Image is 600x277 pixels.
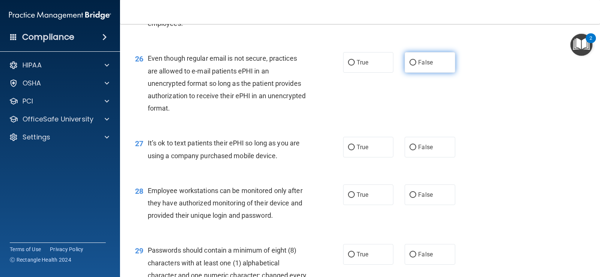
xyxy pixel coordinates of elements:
[348,60,355,66] input: True
[409,60,416,66] input: False
[9,115,109,124] a: OfficeSafe University
[418,251,433,258] span: False
[357,59,368,66] span: True
[348,145,355,150] input: True
[9,8,111,23] img: PMB logo
[135,54,143,63] span: 26
[135,246,143,255] span: 29
[418,191,433,198] span: False
[348,192,355,198] input: True
[409,145,416,150] input: False
[9,97,109,106] a: PCI
[10,256,71,264] span: Ⓒ Rectangle Health 2024
[10,246,41,253] a: Terms of Use
[357,191,368,198] span: True
[409,192,416,198] input: False
[589,38,592,48] div: 2
[418,59,433,66] span: False
[9,79,109,88] a: OSHA
[570,34,592,56] button: Open Resource Center, 2 new notifications
[9,133,109,142] a: Settings
[357,144,368,151] span: True
[409,252,416,258] input: False
[22,61,42,70] p: HIPAA
[22,32,74,42] h4: Compliance
[135,139,143,148] span: 27
[148,139,300,159] span: It’s ok to text patients their ePHI so long as you are using a company purchased mobile device.
[148,54,306,112] span: Even though regular email is not secure, practices are allowed to e-mail patients ePHI in an unen...
[22,115,93,124] p: OfficeSafe University
[418,144,433,151] span: False
[22,79,41,88] p: OSHA
[22,133,50,142] p: Settings
[9,61,109,70] a: HIPAA
[348,252,355,258] input: True
[148,187,303,219] span: Employee workstations can be monitored only after they have authorized monitoring of their device...
[357,251,368,258] span: True
[22,97,33,106] p: PCI
[135,187,143,196] span: 28
[50,246,84,253] a: Privacy Policy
